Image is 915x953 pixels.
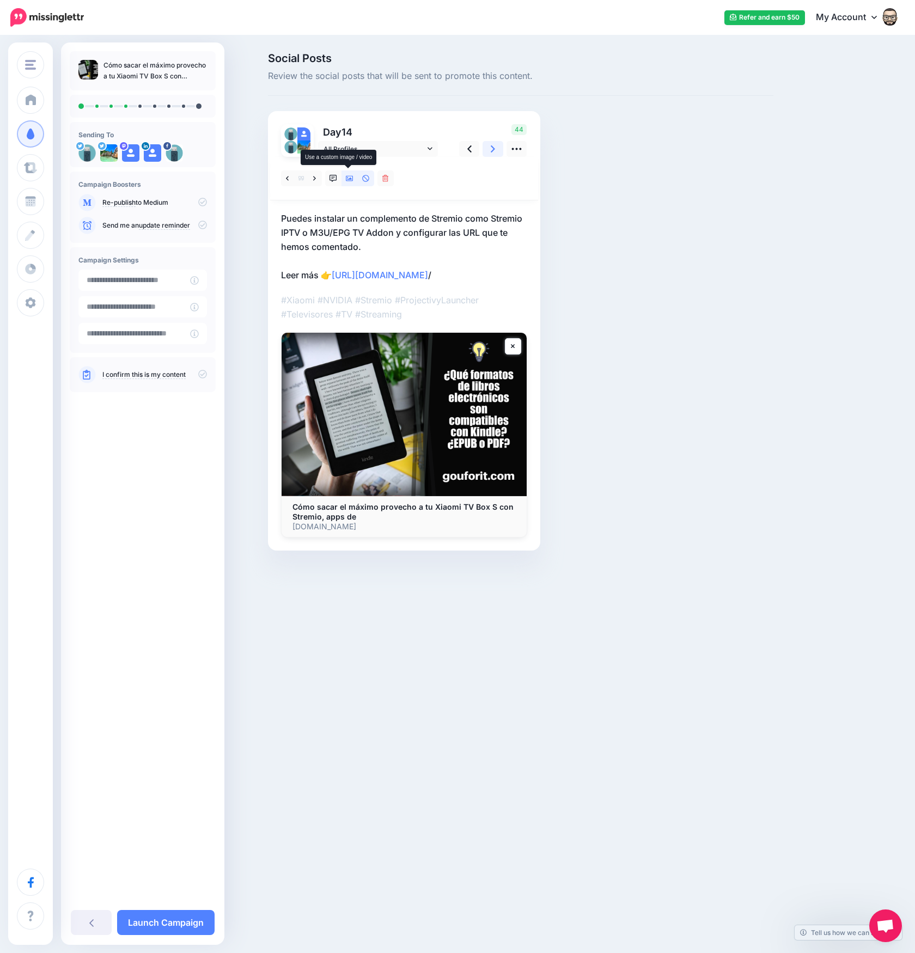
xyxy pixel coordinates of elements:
[268,69,773,83] span: Review the social posts that will be sent to promote this content.
[122,144,139,162] img: user_default_image.png
[282,333,527,496] img: Cómo sacar el máximo provecho a tu Xiaomi TV Box S con Stremio, apps de
[341,126,352,138] span: 14
[297,127,310,140] img: user_default_image.png
[78,180,207,188] h4: Campaign Boosters
[805,4,899,31] a: My Account
[284,127,297,140] img: aiJbV4Id-39919.png
[166,144,183,162] img: picture-bsa70877.png
[102,198,136,207] a: Re-publish
[332,270,428,280] a: [URL][DOMAIN_NAME]
[324,143,425,155] span: All Profiles
[284,140,297,154] img: picture-bsa70877.png
[292,502,514,521] b: Cómo sacar el máximo provecho a tu Xiaomi TV Box S con Stremio, apps de
[100,144,118,162] img: mKN0m5bH-39929.jpg
[292,522,516,532] p: [DOMAIN_NAME]
[318,124,440,140] p: Day
[78,256,207,264] h4: Campaign Settings
[297,140,310,154] img: mKN0m5bH-39929.jpg
[869,909,902,942] div: Chat abierto
[724,10,805,25] a: Refer and earn $50
[10,8,84,27] img: Missinglettr
[102,221,207,230] p: Send me an
[795,925,902,940] a: Tell us how we can improve
[78,131,207,139] h4: Sending To
[102,370,186,379] a: I confirm this is my content
[281,211,527,282] p: Puedes instalar un complemento de Stremio como Stremio IPTV o M3U/EPG TV Addon y configurar las U...
[25,60,36,70] img: menu.png
[78,60,98,80] img: 177825b7d2057b51857b8ac4f786ec4d_thumb.jpg
[318,141,438,157] a: All Profiles
[281,293,527,321] p: #Xiaomi #NVIDIA #Stremio #ProjectivyLauncher #Televisores #TV #Streaming
[103,60,207,82] p: Cómo sacar el máximo provecho a tu Xiaomi TV Box S con Stremio, apps de IPTV y mucho más
[139,221,190,230] a: update reminder
[102,198,207,207] p: to Medium
[268,53,773,64] span: Social Posts
[511,124,527,135] span: 44
[78,144,96,162] img: aiJbV4Id-39919.png
[144,144,161,162] img: user_default_image.png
